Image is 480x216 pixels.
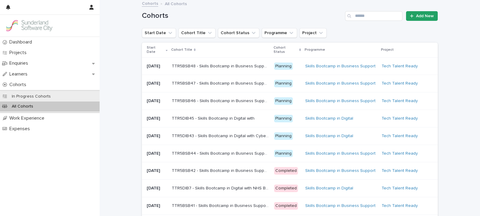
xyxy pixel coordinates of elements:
tr: [DATE]TTR5BSB41 - Skills Bootcamp in Business Support with NHS Business Services AuthorityTTR5BSB... [142,197,438,214]
a: Skills Bootcamp in Business Support [305,64,376,69]
p: [DATE] [147,98,167,104]
tr: [DATE]TTR5DIB43 - Skills Bootcamp in Digital with Cyber NorthTTR5DIB43 - Skills Bootcamp in Digit... [142,127,438,145]
h1: Cohorts [142,11,343,20]
p: [DATE] [147,134,167,139]
input: Search [345,11,402,21]
button: Project [299,28,327,38]
tr: [DATE]TTR5BSB46 - Skills Bootcamp in Business Support with NHS Business Services AuthorityTTR5BSB... [142,92,438,110]
img: GVzBcg19RCOYju8xzymn [5,20,53,32]
a: Skills Bootcamp in Business Support [305,151,376,156]
a: Skills Bootcamp in Digital [305,186,353,191]
p: TTR5BSB41 - Skills Bootcamp in Business Support with NHS Business Services Authority [172,202,270,208]
tr: [DATE]TTR5BSB48 - Skills Bootcamp in Business Support with NHS Business Services AuthorityTTR5BSB... [142,57,438,75]
p: TTR5BSB42 - Skills Bootcamp in Business Support with NHS Business Services Authority [172,167,270,173]
div: Completed [274,167,298,175]
a: Tech Talent Ready [382,168,418,173]
p: All Cohorts [7,104,38,109]
button: Programme [262,28,297,38]
a: Skills Bootcamp in Business Support [305,98,376,104]
div: Completed [274,185,298,192]
a: Tech Talent Ready [382,116,418,121]
a: Add New [406,11,438,21]
span: Add New [416,14,434,18]
p: Cohort Title [171,47,192,53]
a: Tech Talent Ready [382,151,418,156]
p: Enquiries [7,60,33,66]
p: TTR5BSB47 - Skills Bootcamp in Business Support with NHS Business Services Authority [172,80,270,86]
p: Start Date [147,44,164,56]
a: Skills Bootcamp in Business Support [305,168,376,173]
a: Skills Bootcamp in Business Support [305,81,376,86]
p: TTR5DIB7 - Skills Bootcamp in Digital with NHS Business Services Authority [172,185,270,191]
div: Planning [274,63,293,70]
p: TTR5BSB46 - Skills Bootcamp in Business Support with NHS Business Services Authority [172,97,270,104]
p: Project [381,47,394,53]
tr: [DATE]TTR5BSB42 - Skills Bootcamp in Business Support with NHS Business Services AuthorityTTR5BSB... [142,162,438,180]
p: Expenses [7,126,35,132]
p: Programme [305,47,325,53]
a: Skills Bootcamp in Business Support [305,203,376,208]
a: Tech Talent Ready [382,134,418,139]
tr: [DATE]TTR5DIB45 - Skills Bootcamp in Digital withTTR5DIB45 - Skills Bootcamp in Digital with Plan... [142,110,438,127]
p: [DATE] [147,64,167,69]
tr: [DATE]TTR5BSB44 - Skills Bootcamp in Business Support with NHS Business Services AuthorityTTR5BSB... [142,145,438,162]
tr: [DATE]TTR5BSB47 - Skills Bootcamp in Business Support with NHS Business Services AuthorityTTR5BSB... [142,75,438,92]
p: In Progress Cohorts [7,94,56,99]
a: Tech Talent Ready [382,64,418,69]
p: [DATE] [147,151,167,156]
p: [DATE] [147,186,167,191]
div: Planning [274,97,293,105]
a: Tech Talent Ready [382,81,418,86]
button: Cohort Title [178,28,216,38]
a: Skills Bootcamp in Digital [305,134,353,139]
p: [DATE] [147,116,167,121]
p: [DATE] [147,81,167,86]
p: TTR5DIB45 - Skills Bootcamp in Digital with [172,115,256,121]
p: Projects [7,50,31,56]
button: Cohort Status [218,28,259,38]
p: TTR5DIB43 - Skills Bootcamp in Digital with Cyber North [172,132,270,139]
p: Dashboard [7,39,37,45]
p: Work Experience [7,115,49,121]
p: TTR5BSB44 - Skills Bootcamp in Business Support with NHS Business Services Authority [172,150,270,156]
div: Planning [274,80,293,87]
a: Tech Talent Ready [382,98,418,104]
button: Start Date [142,28,176,38]
div: Completed [274,202,298,210]
p: [DATE] [147,203,167,208]
div: Planning [274,132,293,140]
p: Cohorts [7,82,31,88]
a: Tech Talent Ready [382,186,418,191]
p: TTR5BSB48 - Skills Bootcamp in Business Support with NHS Business Services Authority [172,63,270,69]
p: Learners [7,71,32,77]
p: Cohort Status [274,44,298,56]
p: [DATE] [147,168,167,173]
a: Tech Talent Ready [382,203,418,208]
div: Planning [274,115,293,122]
a: Skills Bootcamp in Digital [305,116,353,121]
tr: [DATE]TTR5DIB7 - Skills Bootcamp in Digital with NHS Business Services AuthorityTTR5DIB7 - Skills... [142,180,438,197]
div: Planning [274,150,293,157]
